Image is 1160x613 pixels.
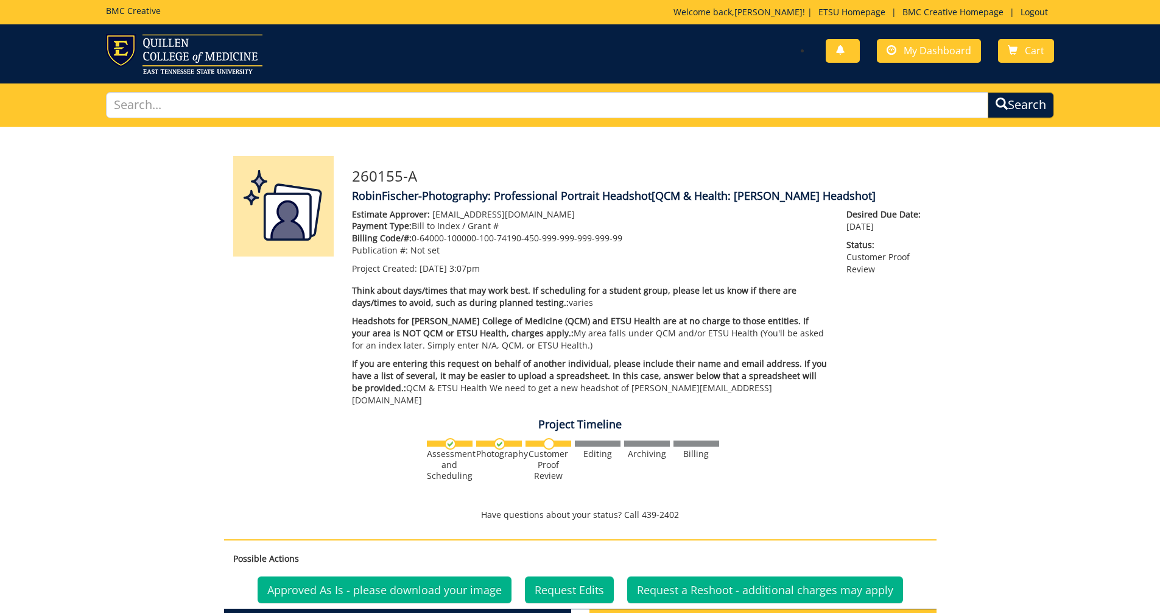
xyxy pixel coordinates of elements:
img: no [543,438,555,450]
a: ETSU Homepage [812,6,891,18]
div: Billing [673,448,719,459]
p: My area falls under QCM and/or ETSU Health (You'll be asked for an index later. Simply enter N/A,... [352,315,829,352]
p: [DATE] [846,208,927,233]
a: [PERSON_NAME] [734,6,803,18]
a: Logout [1014,6,1054,18]
span: Status: [846,239,927,251]
p: varies [352,285,829,309]
span: Project Created: [352,263,417,274]
span: [DATE] 3:07pm [420,263,480,274]
h5: BMC Creative [106,6,161,15]
a: Approved As Is - please download your image [258,576,511,603]
h3: 260155-A [352,168,927,184]
a: BMC Creative Homepage [896,6,1010,18]
div: Customer Proof Review [526,448,571,481]
a: Request a Reshoot - additional charges may apply [627,576,903,603]
a: Request Edits [525,576,614,603]
a: My Dashboard [877,39,981,63]
div: Assessment and Scheduling [427,448,473,481]
img: Product featured image [233,156,334,257]
p: Customer Proof Review [846,239,927,275]
img: ETSU logo [106,34,262,74]
span: Headshots for [PERSON_NAME] College of Medicine (QCM) and ETSU Health are at no charge to those e... [352,315,809,339]
span: If you are entering this request on behalf of another individual, please include their name and e... [352,358,827,394]
span: [QCM & Health: [PERSON_NAME] Headshot] [652,188,876,203]
p: Have questions about your status? Call 439-2402 [224,509,937,521]
input: Search... [106,92,989,118]
img: checkmark [445,438,456,450]
img: checkmark [494,438,505,450]
span: Payment Type: [352,220,412,232]
span: Cart [1025,44,1044,57]
span: Billing Code/#: [352,232,412,244]
strong: Possible Actions [233,553,299,564]
p: [EMAIL_ADDRESS][DOMAIN_NAME] [352,208,829,221]
h4: Project Timeline [224,419,937,431]
div: Archiving [624,448,670,459]
span: Think about days/times that may work best. If scheduling for a student group, please let us know ... [352,285,796,308]
p: 0-64000-100000-100-74190-450-999-999-999-999-99 [352,232,829,244]
p: QCM & ETSU Health We need to get a new headshot of [PERSON_NAME] [EMAIL_ADDRESS][DOMAIN_NAME] [352,358,829,406]
span: My Dashboard [904,44,971,57]
span: Not set [410,244,440,256]
div: Editing [575,448,620,459]
p: Bill to Index / Grant # [352,220,829,232]
div: Photography [476,448,522,459]
span: Publication #: [352,244,408,256]
p: Welcome back, ! | | | [673,6,1054,18]
span: Estimate Approver: [352,208,430,220]
button: Search [988,92,1054,118]
a: Cart [998,39,1054,63]
span: Desired Due Date: [846,208,927,221]
h4: RobinFischer-Photography: Professional Portrait Headshot [352,190,927,202]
